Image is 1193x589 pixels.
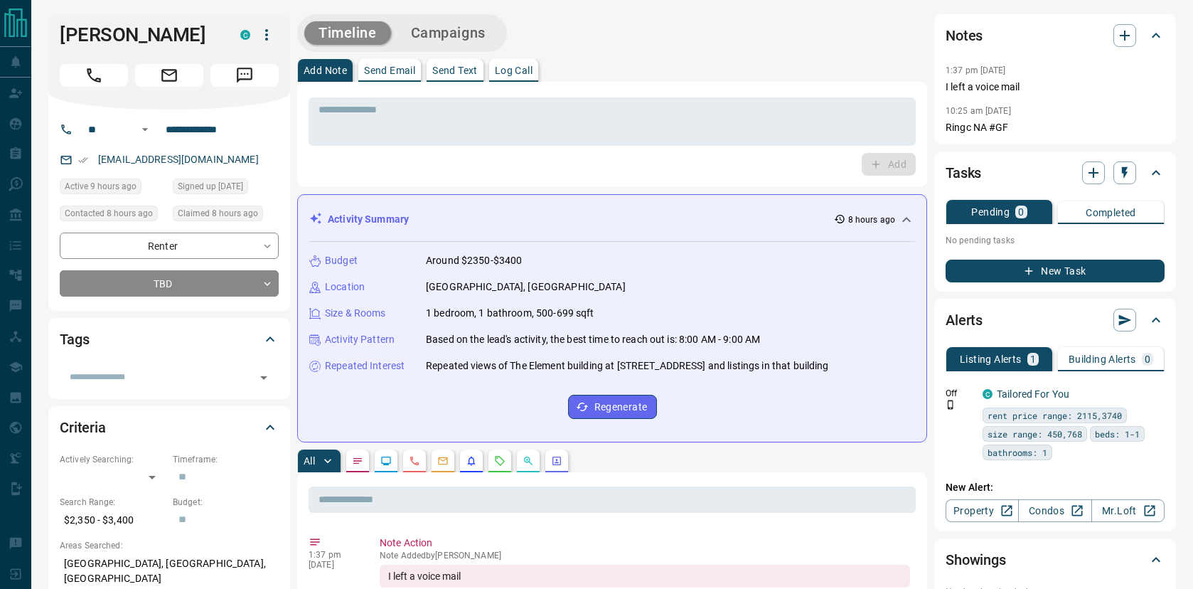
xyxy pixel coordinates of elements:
p: 1 [1030,354,1036,364]
p: Send Text [432,65,478,75]
h2: Showings [946,548,1006,571]
svg: Lead Browsing Activity [380,455,392,467]
p: Search Range: [60,496,166,509]
p: Repeated views of The Element building at [STREET_ADDRESS] and listings in that building [426,359,829,373]
p: Listing Alerts [960,354,1022,364]
div: TBD [60,270,279,297]
p: 0 [1145,354,1150,364]
h2: Criteria [60,416,106,439]
p: Size & Rooms [325,306,386,321]
p: Around $2350-$3400 [426,253,522,268]
p: [GEOGRAPHIC_DATA], [GEOGRAPHIC_DATA] [426,280,626,294]
h1: [PERSON_NAME] [60,23,219,46]
span: Email [135,64,203,87]
p: 1:37 pm [DATE] [946,65,1006,75]
button: Open [137,121,154,138]
p: 10:25 am [DATE] [946,106,1011,116]
p: Areas Searched: [60,539,279,552]
span: Call [60,64,128,87]
p: 8 hours ago [848,213,895,226]
span: Message [210,64,279,87]
p: Location [325,280,365,294]
a: Property [946,499,1019,522]
div: Activity Summary8 hours ago [309,206,915,233]
div: Tasks [946,156,1165,190]
svg: Emails [437,455,449,467]
span: size range: 450,768 [988,427,1082,441]
div: condos.ca [240,30,250,40]
span: Claimed 8 hours ago [178,206,258,221]
button: Regenerate [568,395,657,419]
a: Condos [1018,499,1091,522]
div: Alerts [946,303,1165,337]
h2: Alerts [946,309,983,331]
p: All [304,456,315,466]
p: 0 [1018,207,1024,217]
h2: Tasks [946,161,981,184]
p: Timeframe: [173,453,279,466]
span: Signed up [DATE] [178,179,243,193]
p: Add Note [304,65,347,75]
span: beds: 1-1 [1095,427,1140,441]
p: 1:37 pm [309,550,358,560]
p: I left a voice mail [946,80,1165,95]
div: I left a voice mail [380,565,910,588]
h2: Tags [60,328,89,351]
button: New Task [946,260,1165,282]
p: Completed [1086,208,1136,218]
p: Based on the lead's activity, the best time to reach out is: 8:00 AM - 9:00 AM [426,332,760,347]
p: Budget [325,253,358,268]
h2: Notes [946,24,983,47]
div: Notes [946,18,1165,53]
div: Sat Sep 13 2025 [60,206,166,225]
p: 1 bedroom, 1 bathroom, 500-699 sqft [426,306,594,321]
button: Open [254,368,274,388]
p: Repeated Interest [325,359,405,373]
p: Off [946,387,974,400]
p: Note Added by [PERSON_NAME] [380,551,910,561]
p: Pending [971,207,1010,217]
a: [EMAIL_ADDRESS][DOMAIN_NAME] [98,154,259,165]
div: Showings [946,543,1165,577]
p: New Alert: [946,480,1165,495]
p: Activity Summary [328,212,409,227]
p: No pending tasks [946,230,1165,251]
p: Budget: [173,496,279,509]
a: Tailored For You [997,388,1069,400]
svg: Email Verified [78,155,88,165]
p: [DATE] [309,560,358,570]
svg: Push Notification Only [946,400,956,410]
svg: Agent Actions [551,455,562,467]
div: condos.ca [983,389,993,399]
div: Sat Sep 13 2025 [173,206,279,225]
div: Renter [60,233,279,259]
p: Actively Searching: [60,453,166,466]
p: Send Email [364,65,415,75]
div: Criteria [60,410,279,445]
p: Log Call [495,65,533,75]
p: Activity Pattern [325,332,395,347]
button: Timeline [304,21,391,45]
button: Campaigns [397,21,500,45]
div: Sat Sep 13 2025 [60,179,166,198]
span: rent price range: 2115,3740 [988,408,1122,423]
svg: Requests [494,455,505,467]
p: Building Alerts [1069,354,1136,364]
p: $2,350 - $3,400 [60,509,166,532]
svg: Opportunities [523,455,534,467]
p: Note Action [380,536,910,551]
span: Contacted 8 hours ago [65,206,153,221]
div: Mon Aug 11 2025 [173,179,279,198]
p: Ringc NA #GF [946,120,1165,135]
svg: Calls [409,455,420,467]
a: Mr.Loft [1091,499,1165,522]
svg: Listing Alerts [466,455,477,467]
svg: Notes [352,455,363,467]
span: bathrooms: 1 [988,445,1047,460]
span: Active 9 hours ago [65,179,137,193]
div: Tags [60,322,279,356]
